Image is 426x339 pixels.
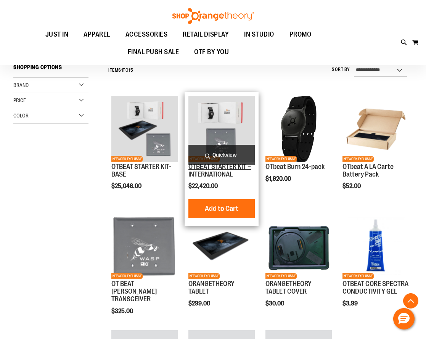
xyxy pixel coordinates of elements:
[265,96,332,162] img: OTbeat Burn 24-pack
[111,308,134,315] span: $325.00
[171,8,255,24] img: Shop Orangetheory
[84,26,110,43] span: APPAREL
[265,156,297,162] span: NETWORK EXCLUSIVE
[332,66,350,73] label: Sort By
[342,96,409,163] a: Product image for OTbeat A LA Carte Battery PackNETWORK EXCLUSIVE
[265,163,325,170] a: OTbeat Burn 24-pack
[194,43,229,61] span: OTF BY YOU
[265,175,292,182] span: $1,920.00
[111,213,178,280] a: Product image for OT BEAT POE TRANSCEIVERNETWORK EXCLUSIVE
[129,67,133,73] span: 15
[185,209,259,326] div: product
[188,183,219,190] span: $22,420.00
[342,213,409,280] a: OTBEAT CORE SPECTRA CONDUCTIVITY GELNETWORK EXCLUSIVE
[265,213,332,280] a: Product image for ORANGETHEORY TABLET COVERNETWORK EXCLUSIVE
[13,82,29,88] span: Brand
[265,213,332,279] img: Product image for ORANGETHEORY TABLET COVER
[108,209,182,334] div: product
[265,300,285,307] span: $30.00
[128,43,179,61] span: FINAL PUSH SALE
[180,199,264,218] button: Add to Cart
[125,26,168,43] span: ACCESSORIES
[121,67,123,73] span: 1
[188,273,220,279] span: NETWORK EXCLUSIVE
[188,96,255,163] a: OTBEAT STARTER KIT – INTERNATIONALNETWORK EXCLUSIVE
[282,26,319,43] a: PROMO
[111,96,178,162] img: OTBEAT STARTER KIT- BASE
[120,43,187,61] a: FINAL PUSH SALE
[188,280,235,295] a: ORANGETHEORY TABLET
[262,92,336,202] div: product
[188,96,255,162] img: OTBEAT STARTER KIT – INTERNATIONAL
[342,163,394,178] a: OTbeat A LA Carte Battery Pack
[118,26,175,43] a: ACCESSORIES
[393,308,415,329] button: Hello, have a question? Let’s chat.
[342,273,374,279] span: NETWORK EXCLUSIVE
[339,92,413,209] div: product
[108,64,133,76] h2: Items to
[244,26,274,43] span: IN STUDIO
[205,204,238,213] span: Add to Cart
[339,209,413,326] div: product
[188,213,255,279] img: Product image for ORANGETHEORY TABLET
[188,145,255,165] a: Quickview
[403,293,418,308] button: Back To Top
[342,280,408,295] a: OTBEAT CORE SPECTRA CONDUCTIVITY GEL
[185,92,259,226] div: product
[111,163,171,178] a: OTBEAT STARTER KIT- BASE
[13,112,29,119] span: Color
[342,156,374,162] span: NETWORK EXCLUSIVE
[186,43,236,61] a: OTF BY YOU
[262,209,336,326] div: product
[76,26,118,43] a: APPAREL
[236,26,282,43] a: IN STUDIO
[265,273,297,279] span: NETWORK EXCLUSIVE
[111,280,157,303] a: OT BEAT [PERSON_NAME] TRANSCEIVER
[342,96,409,162] img: Product image for OTbeat A LA Carte Battery Pack
[188,300,211,307] span: $299.00
[45,26,69,43] span: JUST IN
[111,273,143,279] span: NETWORK EXCLUSIVE
[265,96,332,163] a: OTbeat Burn 24-packNETWORK EXCLUSIVE
[111,213,178,279] img: Product image for OT BEAT POE TRANSCEIVER
[188,213,255,280] a: Product image for ORANGETHEORY TABLETNETWORK EXCLUSIVE
[342,183,362,190] span: $52.00
[13,97,26,103] span: Price
[175,26,236,43] a: RETAIL DISPLAY
[111,183,143,190] span: $25,046.00
[342,300,359,307] span: $3.99
[108,92,182,209] div: product
[111,156,143,162] span: NETWORK EXCLUSIVE
[265,280,312,295] a: ORANGETHEORY TABLET COVER
[111,96,178,163] a: OTBEAT STARTER KIT- BASENETWORK EXCLUSIVE
[342,213,409,279] img: OTBEAT CORE SPECTRA CONDUCTIVITY GEL
[188,163,251,178] a: OTBEAT STARTER KIT – INTERNATIONAL
[13,61,88,78] strong: Shopping Options
[289,26,312,43] span: PROMO
[183,26,229,43] span: RETAIL DISPLAY
[38,26,76,43] a: JUST IN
